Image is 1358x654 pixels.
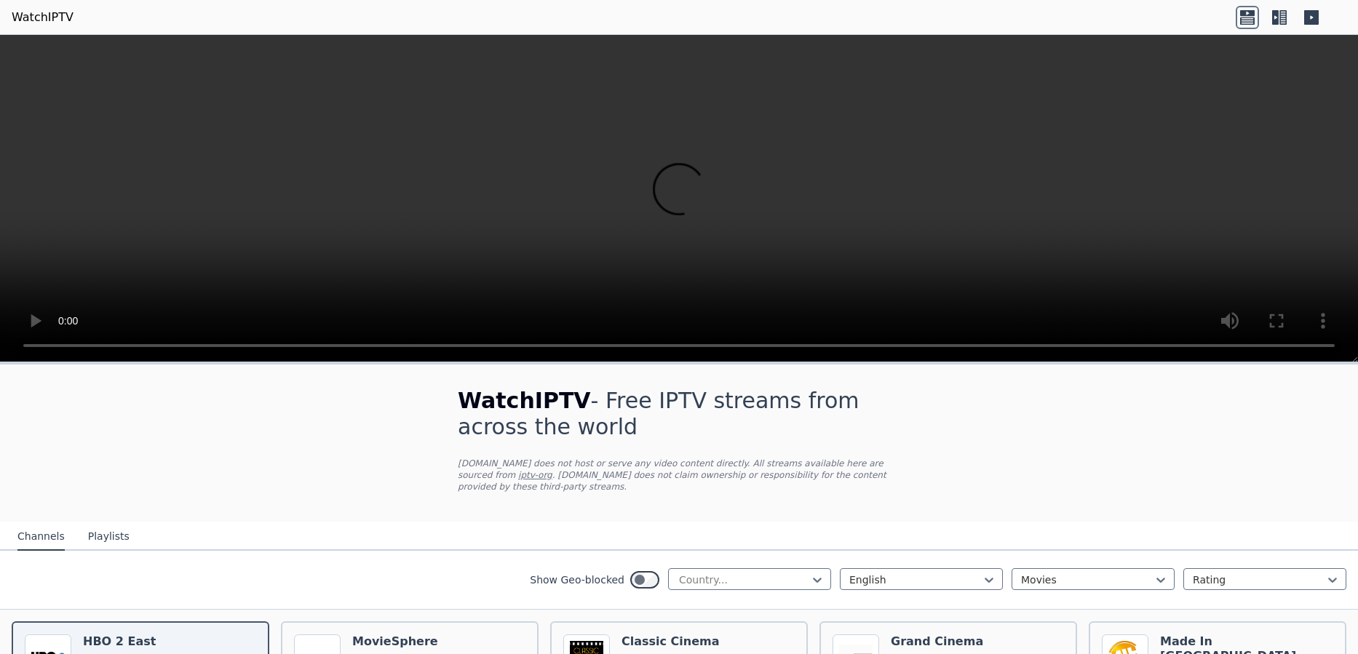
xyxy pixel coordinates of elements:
h6: Grand Cinema [891,634,983,649]
p: [DOMAIN_NAME] does not host or serve any video content directly. All streams available here are s... [458,458,900,493]
span: WatchIPTV [458,388,591,413]
button: Channels [17,523,65,551]
h1: - Free IPTV streams from across the world [458,388,900,440]
a: WatchIPTV [12,9,74,26]
button: Playlists [88,523,130,551]
a: iptv-org [518,470,552,480]
h6: HBO 2 East [83,634,156,649]
h6: MovieSphere [352,634,438,649]
label: Show Geo-blocked [530,573,624,587]
h6: Classic Cinema [622,634,720,649]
